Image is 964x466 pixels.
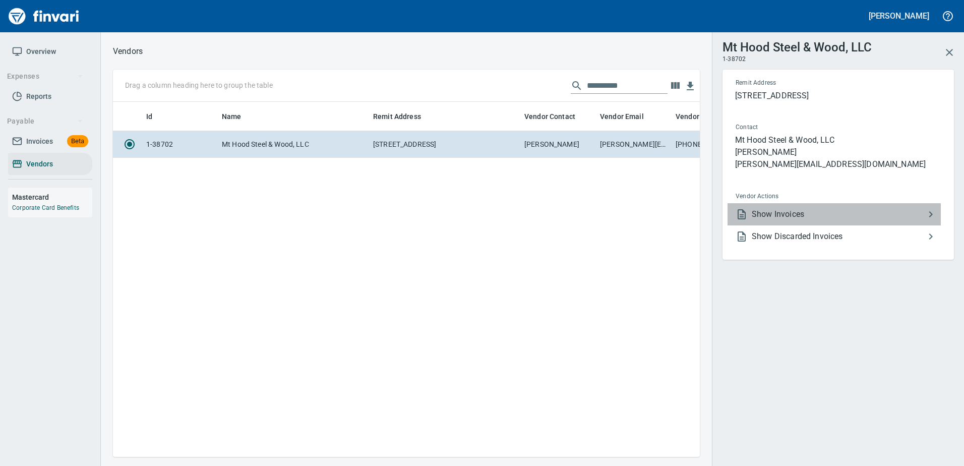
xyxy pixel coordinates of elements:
a: Overview [8,40,92,63]
p: [PERSON_NAME] [735,146,941,158]
span: Expenses [7,70,83,83]
span: Vendor Email [600,110,644,123]
span: Remit Address [373,110,421,123]
span: Id [146,110,152,123]
span: Vendor Email [600,110,657,123]
h6: Mastercard [12,192,92,203]
button: Choose columns to display [668,78,683,93]
td: Mt Hood Steel & Wood, LLC [218,131,369,158]
p: [STREET_ADDRESS] [735,90,941,102]
span: Name [222,110,242,123]
td: [STREET_ADDRESS] [369,131,520,158]
td: 1-38702 [142,131,218,158]
button: Payable [3,112,87,131]
p: [PERSON_NAME][EMAIL_ADDRESS][DOMAIN_NAME] [735,158,941,170]
p: Vendors [113,45,143,57]
span: Show Discarded Invoices [752,230,925,243]
p: Mt Hood Steel & Wood, LLC [735,134,941,146]
td: [PERSON_NAME][EMAIL_ADDRESS][DOMAIN_NAME] [596,131,672,158]
span: Vendor Phone [676,110,722,123]
span: 1-38702 [722,54,746,65]
span: Vendors [26,158,53,170]
a: Reports [8,85,92,108]
span: Overview [26,45,56,58]
span: Contact [736,123,849,133]
span: Vendor Phone [676,110,735,123]
p: Drag a column heading here to group the table [125,80,273,90]
span: Name [222,110,255,123]
span: Reports [26,90,51,103]
nav: breadcrumb [113,45,143,57]
span: Vendor Actions [736,192,859,202]
a: Corporate Card Benefits [12,204,79,211]
button: Expenses [3,67,87,86]
h3: Mt Hood Steel & Wood, LLC [722,38,872,54]
span: Remit Address [373,110,434,123]
button: Close Vendor [937,40,961,65]
td: [PERSON_NAME] [520,131,596,158]
button: Download table [683,79,698,94]
a: InvoicesBeta [8,130,92,153]
h5: [PERSON_NAME] [869,11,929,21]
span: Vendor Contact [524,110,588,123]
span: Vendor Contact [524,110,575,123]
button: [PERSON_NAME] [866,8,932,24]
span: Id [146,110,165,123]
span: Show Invoices [752,208,925,220]
span: Beta [67,136,88,147]
td: [PHONE_NUMBER] [672,131,747,158]
a: Vendors [8,153,92,176]
span: Payable [7,115,83,128]
span: Invoices [26,135,53,148]
img: Finvari [6,4,82,28]
span: Remit Address [736,78,858,88]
